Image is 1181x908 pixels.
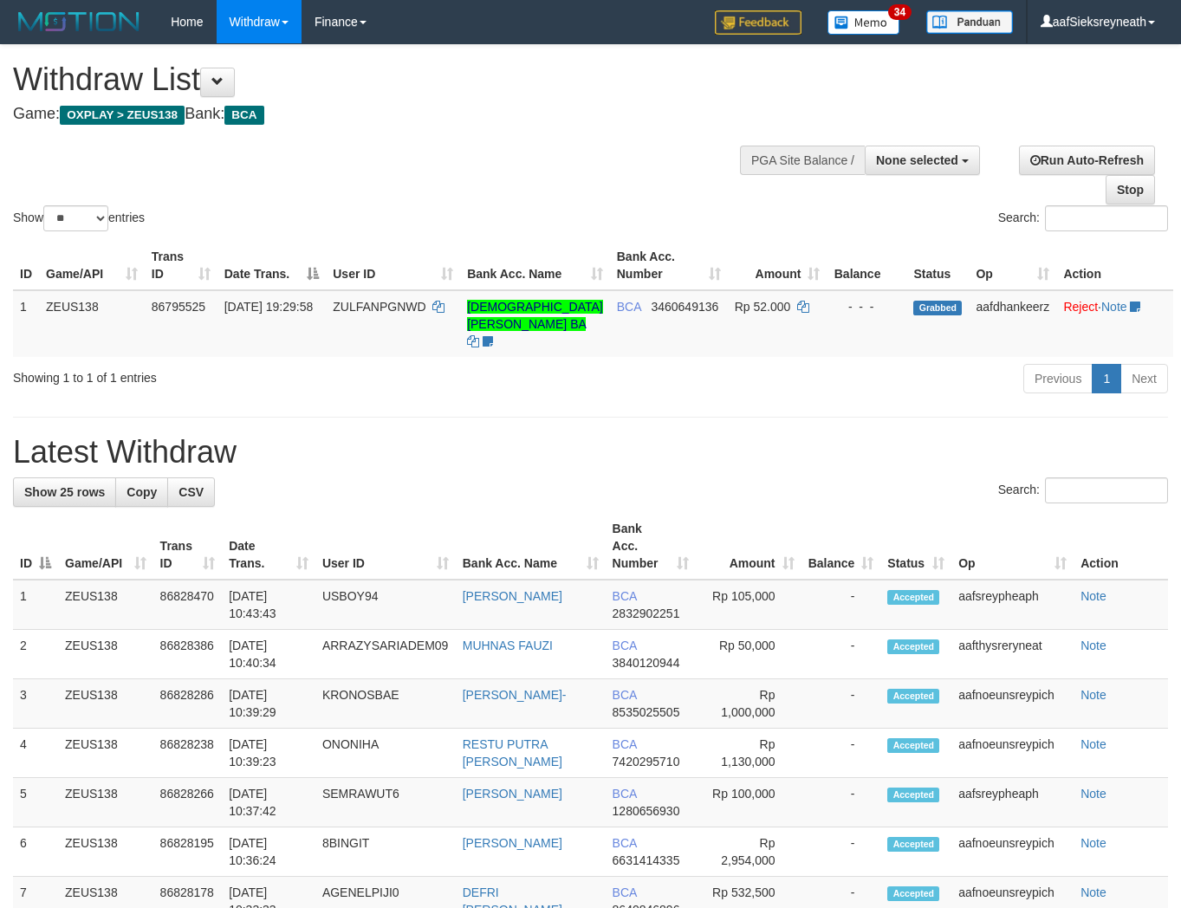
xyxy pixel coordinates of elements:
[1101,300,1127,314] a: Note
[13,513,58,580] th: ID: activate to sort column descending
[315,630,456,679] td: ARRAZYSARIADEM09
[801,679,881,729] td: -
[13,62,770,97] h1: Withdraw List
[153,778,223,827] td: 86828266
[951,679,1074,729] td: aafnoeunsreypich
[315,679,456,729] td: KRONOSBAE
[127,485,157,499] span: Copy
[1080,737,1106,751] a: Note
[926,10,1013,34] img: panduan.png
[13,729,58,778] td: 4
[115,477,168,507] a: Copy
[315,513,456,580] th: User ID: activate to sort column ascending
[39,241,145,290] th: Game/API: activate to sort column ascending
[696,679,801,729] td: Rp 1,000,000
[887,738,939,753] span: Accepted
[801,513,881,580] th: Balance: activate to sort column ascending
[43,205,108,231] select: Showentries
[13,241,39,290] th: ID
[222,827,315,877] td: [DATE] 10:36:24
[60,106,185,125] span: OXPLAY > ZEUS138
[887,788,939,802] span: Accepted
[887,886,939,901] span: Accepted
[998,205,1168,231] label: Search:
[24,485,105,499] span: Show 25 rows
[998,477,1168,503] label: Search:
[333,300,425,314] span: ZULFANPGNWD
[728,241,827,290] th: Amount: activate to sort column ascending
[463,639,553,652] a: MUHNAS FAUZI
[1080,787,1106,801] a: Note
[1056,241,1173,290] th: Action
[613,737,637,751] span: BCA
[153,513,223,580] th: Trans ID: activate to sort column ascending
[696,630,801,679] td: Rp 50,000
[224,106,263,125] span: BCA
[145,241,217,290] th: Trans ID: activate to sort column ascending
[13,106,770,123] h4: Game: Bank:
[610,241,728,290] th: Bank Acc. Number: activate to sort column ascending
[315,827,456,877] td: 8BINGIT
[13,778,58,827] td: 5
[951,729,1074,778] td: aafnoeunsreypich
[1045,205,1168,231] input: Search:
[13,9,145,35] img: MOTION_logo.png
[1080,688,1106,702] a: Note
[696,729,801,778] td: Rp 1,130,000
[1045,477,1168,503] input: Search:
[58,729,153,778] td: ZEUS138
[58,827,153,877] td: ZEUS138
[222,580,315,630] td: [DATE] 10:43:43
[801,827,881,877] td: -
[58,778,153,827] td: ZEUS138
[613,705,680,719] span: Copy 8535025505 to clipboard
[13,435,1168,470] h1: Latest Withdraw
[735,300,791,314] span: Rp 52.000
[1063,300,1098,314] a: Reject
[613,787,637,801] span: BCA
[463,836,562,850] a: [PERSON_NAME]
[463,688,567,702] a: [PERSON_NAME]-
[13,290,39,357] td: 1
[1092,364,1121,393] a: 1
[951,778,1074,827] td: aafsreypheaph
[222,513,315,580] th: Date Trans.: activate to sort column ascending
[13,827,58,877] td: 6
[13,580,58,630] td: 1
[951,630,1074,679] td: aafthysreryneat
[460,241,610,290] th: Bank Acc. Name: activate to sort column ascending
[153,679,223,729] td: 86828286
[880,513,951,580] th: Status: activate to sort column ascending
[1080,885,1106,899] a: Note
[463,589,562,603] a: [PERSON_NAME]
[222,729,315,778] td: [DATE] 10:39:23
[696,513,801,580] th: Amount: activate to sort column ascending
[58,630,153,679] td: ZEUS138
[613,606,680,620] span: Copy 2832902251 to clipboard
[887,689,939,704] span: Accepted
[153,729,223,778] td: 86828238
[326,241,460,290] th: User ID: activate to sort column ascending
[696,580,801,630] td: Rp 105,000
[613,656,680,670] span: Copy 3840120944 to clipboard
[224,300,313,314] span: [DATE] 19:29:58
[696,778,801,827] td: Rp 100,000
[827,241,906,290] th: Balance
[906,241,969,290] th: Status
[13,205,145,231] label: Show entries
[951,513,1074,580] th: Op: activate to sort column ascending
[613,853,680,867] span: Copy 6631414335 to clipboard
[801,778,881,827] td: -
[58,679,153,729] td: ZEUS138
[613,589,637,603] span: BCA
[58,580,153,630] td: ZEUS138
[887,639,939,654] span: Accepted
[1080,639,1106,652] a: Note
[613,688,637,702] span: BCA
[696,827,801,877] td: Rp 2,954,000
[969,290,1056,357] td: aafdhankeerz
[13,362,479,386] div: Showing 1 to 1 of 1 entries
[951,580,1074,630] td: aafsreypheaph
[617,300,641,314] span: BCA
[315,580,456,630] td: USBOY94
